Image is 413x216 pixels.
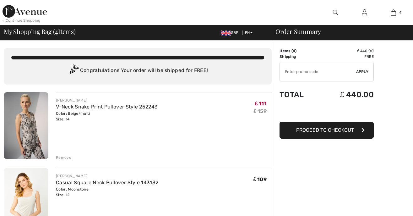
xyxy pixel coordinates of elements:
span: ₤ 111 [255,101,267,107]
span: GBP [221,30,241,35]
div: Congratulations! Your order will be shipped for FREE! [11,64,264,77]
img: 1ère Avenue [3,5,47,18]
iframe: PayPal [280,105,374,119]
div: Color: Beige/multi Size: 14 [56,111,158,122]
span: 4 [55,27,58,35]
a: V-Neck Snake Print Pullover Style 252243 [56,104,158,110]
span: EN [245,30,253,35]
td: Items ( ) [280,48,319,54]
span: 4 [293,49,295,53]
div: [PERSON_NAME] [56,173,158,179]
div: < Continue Shopping [3,18,41,23]
span: Apply [356,69,369,75]
img: My Info [362,9,367,16]
span: 4 [399,10,401,15]
span: Proceed to Checkout [296,127,354,133]
div: Color: Moonstone Size: 12 [56,186,158,198]
td: Total [280,84,319,105]
img: My Bag [391,9,396,16]
div: [PERSON_NAME] [56,97,158,103]
a: Sign In [357,9,372,17]
a: 4 [379,9,408,16]
button: Proceed to Checkout [280,122,374,139]
div: Remove [56,155,71,160]
div: Order Summary [268,28,409,35]
img: Congratulation2.svg [68,64,80,77]
td: ₤ 440.00 [319,84,374,105]
span: ₤ 109 [253,176,267,182]
s: ₤ 159 [254,108,267,114]
span: My Shopping Bag ( Items) [4,28,76,35]
a: Casual Square Neck Pullover Style 143132 [56,180,158,186]
td: ₤ 440.00 [319,48,374,54]
td: Shipping [280,54,319,59]
td: Free [319,54,374,59]
img: search the website [333,9,338,16]
input: Promo code [280,62,356,81]
img: V-Neck Snake Print Pullover Style 252243 [4,92,48,159]
img: UK Pound [221,30,231,36]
